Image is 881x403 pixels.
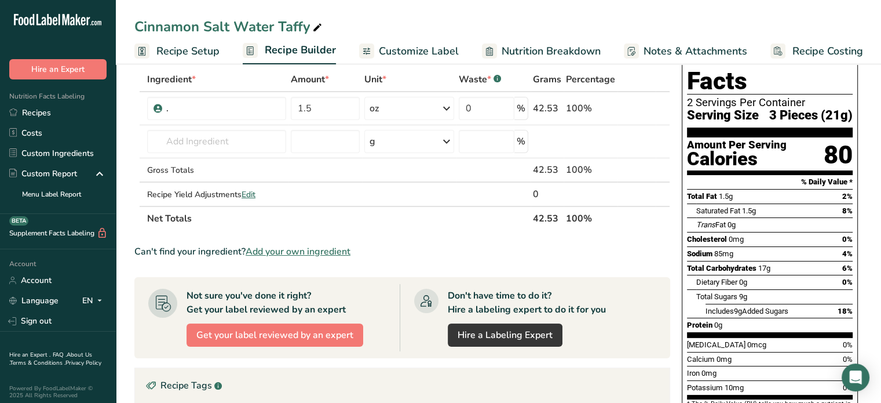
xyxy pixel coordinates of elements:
span: 10mg [725,383,744,392]
div: EN [82,294,107,308]
div: Custom Report [9,168,77,180]
button: Hire an Expert [9,59,107,79]
span: Percentage [566,72,615,86]
a: Recipe Setup [134,38,220,64]
span: 9g [739,292,747,301]
section: % Daily Value * [687,175,853,189]
span: 0% [842,235,853,244]
span: Notes & Attachments [644,43,747,59]
a: Privacy Policy [65,359,101,367]
span: Customize Label [379,43,459,59]
span: Protein [687,321,712,329]
a: Nutrition Breakdown [482,38,601,64]
span: Saturated Fat [696,206,740,215]
span: 0mg [701,369,717,377]
span: 3 Pieces (21g) [769,108,853,123]
div: 42.53 [533,163,561,177]
span: Grams [533,72,561,86]
span: 0% [842,278,853,286]
a: Language [9,291,59,311]
div: Don't have time to do it? Hire a labeling expert to do it for you [448,289,606,317]
span: Add your own ingredient [246,245,350,259]
span: 4% [842,249,853,258]
a: Customize Label [359,38,459,64]
span: 9g [734,307,742,315]
div: Recipe Tags [135,368,670,403]
div: 2 Servings Per Container [687,97,853,108]
span: 17g [758,264,770,273]
a: Terms & Conditions . [10,359,65,367]
span: 1.5g [719,192,733,201]
h1: Nutrition Facts [687,41,853,95]
a: FAQ . [53,351,67,359]
span: Fat [696,220,726,229]
div: Gross Totals [147,164,286,176]
a: Hire a Labeling Expert [448,324,562,347]
span: 1.5g [742,206,756,215]
span: [MEDICAL_DATA] [687,340,745,349]
a: About Us . [9,351,92,367]
div: 80 [824,140,853,170]
div: Recipe Yield Adjustments [147,188,286,201]
div: 42.53 [533,101,561,115]
span: Total Fat [687,192,717,201]
span: 0g [714,321,722,329]
span: Total Carbohydrates [687,264,756,273]
th: 100% [564,206,617,230]
span: Includes Added Sugars [705,307,788,315]
span: Sodium [687,249,712,258]
div: Calories [687,151,787,168]
i: Trans [696,220,715,229]
span: 85mg [714,249,733,258]
div: 100% [566,101,615,115]
span: 2% [842,192,853,201]
div: 100% [566,163,615,177]
span: Calcium [687,355,715,364]
span: 8% [842,206,853,215]
span: 0mg [729,235,744,244]
a: Recipe Costing [770,38,863,64]
div: Powered By FoodLabelMaker © 2025 All Rights Reserved [9,385,107,399]
div: BETA [9,216,28,226]
span: 18% [838,307,853,315]
span: Serving Size [687,108,759,123]
span: 0g [739,278,747,286]
span: Total Sugars [696,292,737,301]
span: Cholesterol [687,235,727,244]
span: 0mg [717,355,732,364]
span: Recipe Builder [265,42,336,58]
div: Waste [459,72,501,86]
span: Edit [242,189,255,200]
button: Get your label reviewed by an expert [187,324,363,347]
div: g [370,135,375,148]
div: 0 [533,187,561,201]
span: Iron [687,369,700,377]
a: Recipe Builder [243,37,336,65]
div: . [166,101,279,115]
div: Not sure you've done it right? Get your label reviewed by an expert [187,289,346,317]
span: Get your label reviewed by an expert [196,328,353,342]
span: Dietary Fiber [696,278,737,286]
span: Amount [291,72,329,86]
span: Unit [364,72,386,86]
a: Hire an Expert . [9,351,50,359]
div: Can't find your ingredient? [134,245,670,259]
th: Net Totals [145,206,531,230]
span: Nutrition Breakdown [502,43,601,59]
span: Recipe Setup [156,43,220,59]
span: 0g [728,220,736,229]
span: Ingredient [147,72,196,86]
div: Amount Per Serving [687,140,787,151]
input: Add Ingredient [147,130,286,153]
div: oz [370,101,379,115]
th: 42.53 [531,206,564,230]
span: 6% [842,264,853,273]
span: 0% [843,340,853,349]
div: Open Intercom Messenger [842,364,869,391]
span: Recipe Costing [792,43,863,59]
a: Notes & Attachments [624,38,747,64]
span: Potassium [687,383,723,392]
div: Cinnamon Salt Water Taffy [134,16,324,37]
span: 0% [843,355,853,364]
span: 0mcg [747,340,766,349]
